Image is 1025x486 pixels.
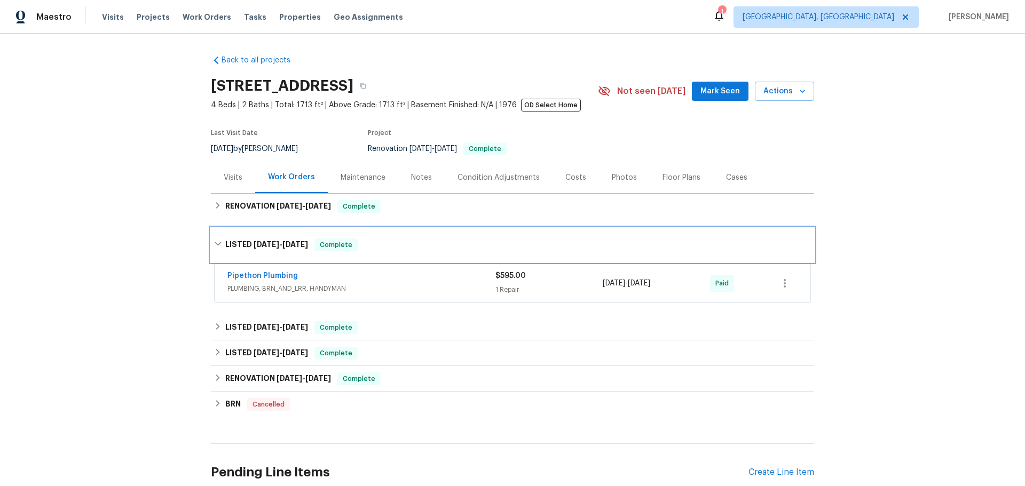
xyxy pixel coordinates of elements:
[700,85,740,98] span: Mark Seen
[254,323,279,331] span: [DATE]
[225,372,331,385] h6: RENOVATION
[211,392,814,417] div: BRN Cancelled
[224,172,242,183] div: Visits
[353,76,373,95] button: Copy Address
[282,349,308,356] span: [DATE]
[277,375,302,382] span: [DATE]
[748,467,814,477] div: Create Line Item
[211,366,814,392] div: RENOVATION [DATE]-[DATE]Complete
[305,202,331,210] span: [DATE]
[603,280,625,287] span: [DATE]
[254,349,279,356] span: [DATE]
[944,12,1009,22] span: [PERSON_NAME]
[334,12,403,22] span: Geo Assignments
[316,322,357,333] span: Complete
[743,12,894,22] span: [GEOGRAPHIC_DATA], [GEOGRAPHIC_DATA]
[277,202,302,210] span: [DATE]
[211,142,311,155] div: by [PERSON_NAME]
[254,323,308,331] span: -
[282,241,308,248] span: [DATE]
[211,145,233,153] span: [DATE]
[628,280,650,287] span: [DATE]
[227,283,495,294] span: PLUMBING, BRN_AND_LRR, HANDYMAN
[137,12,170,22] span: Projects
[183,12,231,22] span: Work Orders
[715,278,733,289] span: Paid
[268,172,315,182] div: Work Orders
[692,82,748,101] button: Mark Seen
[316,348,357,358] span: Complete
[277,202,331,210] span: -
[338,201,380,212] span: Complete
[305,375,331,382] span: [DATE]
[763,85,806,98] span: Actions
[603,278,650,289] span: -
[254,241,279,248] span: [DATE]
[495,284,603,295] div: 1 Repair
[102,12,124,22] span: Visits
[211,55,313,66] a: Back to all projects
[225,200,331,213] h6: RENOVATION
[211,228,814,262] div: LISTED [DATE]-[DATE]Complete
[211,340,814,366] div: LISTED [DATE]-[DATE]Complete
[338,373,380,384] span: Complete
[225,398,241,411] h6: BRN
[663,172,700,183] div: Floor Plans
[277,375,331,382] span: -
[435,145,457,153] span: [DATE]
[612,172,637,183] div: Photos
[316,240,357,250] span: Complete
[718,6,726,17] div: 1
[279,12,321,22] span: Properties
[409,145,457,153] span: -
[368,130,391,136] span: Project
[244,13,266,21] span: Tasks
[211,130,258,136] span: Last Visit Date
[211,81,353,91] h2: [STREET_ADDRESS]
[521,99,581,111] span: OD Select Home
[726,172,747,183] div: Cases
[755,82,814,101] button: Actions
[495,272,526,280] span: $595.00
[464,146,506,152] span: Complete
[341,172,385,183] div: Maintenance
[225,321,308,334] h6: LISTED
[368,145,507,153] span: Renovation
[565,172,586,183] div: Costs
[36,12,72,22] span: Maestro
[211,100,598,110] span: 4 Beds | 2 Baths | Total: 1713 ft² | Above Grade: 1713 ft² | Basement Finished: N/A | 1976
[458,172,540,183] div: Condition Adjustments
[411,172,432,183] div: Notes
[409,145,432,153] span: [DATE]
[225,347,308,360] h6: LISTED
[254,349,308,356] span: -
[254,241,308,248] span: -
[225,238,308,251] h6: LISTED
[282,323,308,331] span: [DATE]
[211,194,814,219] div: RENOVATION [DATE]-[DATE]Complete
[248,399,289,410] span: Cancelled
[211,315,814,340] div: LISTED [DATE]-[DATE]Complete
[227,272,298,280] a: Pipethon Plumbing
[617,86,685,97] span: Not seen [DATE]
